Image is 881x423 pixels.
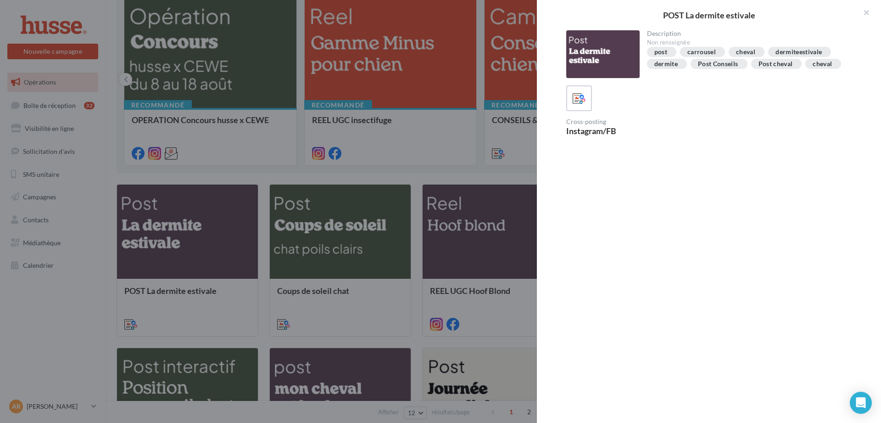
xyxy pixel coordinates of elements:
div: cheval [813,61,832,68]
div: Cross-posting [566,118,709,125]
div: POST La dermite estivale [552,11,866,19]
div: carrousel [687,49,716,56]
div: Non renseignée [647,39,852,47]
div: dermiteestivale [775,49,822,56]
div: Instagram/FB [566,127,709,135]
div: post [654,49,667,56]
div: cheval [736,49,755,56]
div: Post cheval [758,61,793,68]
div: Post Conseils [698,61,738,68]
div: Open Intercom Messenger [850,392,872,414]
div: dermite [654,61,678,68]
div: Description [647,30,852,37]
